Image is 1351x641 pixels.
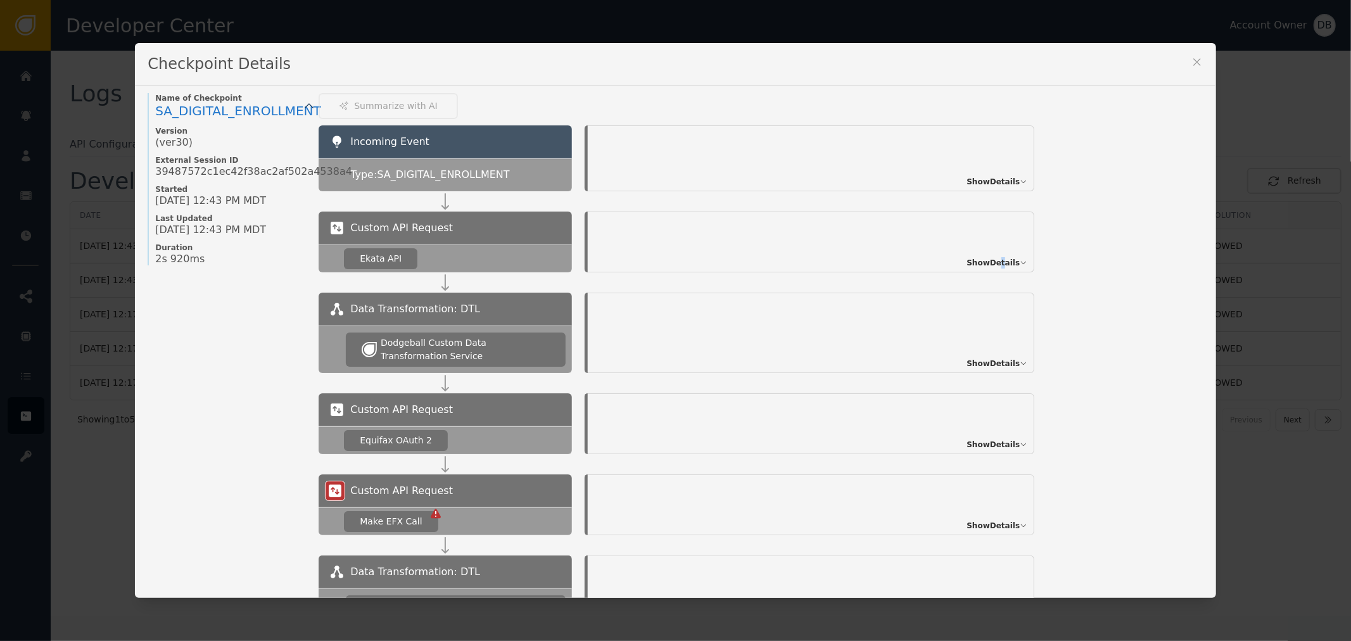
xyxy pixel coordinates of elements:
span: Show Details [967,257,1020,269]
span: Custom API Request [350,483,453,498]
span: Data Transformation: DTL [350,564,480,580]
div: Make EFX Call [360,515,422,528]
span: 2s 920ms [155,253,205,265]
span: Show Details [967,176,1020,187]
span: Duration [155,243,306,253]
div: Equifax OAuth 2 [360,434,432,447]
span: Show Details [967,439,1020,450]
span: (ver 30 ) [155,136,193,149]
span: SA_DIGITAL_ENROLLMENT [155,103,321,118]
span: [DATE] 12:43 PM MDT [155,224,266,236]
span: Version [155,126,306,136]
span: Show Details [967,358,1020,369]
div: Checkpoint Details [135,43,1215,86]
span: Started [155,184,306,194]
span: 39487572c1ec42f38ac2af502a4538a4 [155,165,352,178]
span: Last Updated [155,213,306,224]
span: [DATE] 12:43 PM MDT [155,194,266,207]
span: Custom API Request [350,402,453,417]
div: Dodgeball Custom Data Transformation Service [381,336,550,363]
a: SA_DIGITAL_ENROLLMENT [155,103,306,120]
span: External Session ID [155,155,306,165]
span: Custom API Request [350,220,453,236]
div: Ekata API [360,252,402,265]
span: Type: SA_DIGITAL_ENROLLMENT [350,167,509,182]
span: Data Transformation: DTL [350,301,480,317]
span: Name of Checkpoint [155,93,306,103]
span: Show Details [967,520,1020,531]
span: Incoming Event [350,136,429,148]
